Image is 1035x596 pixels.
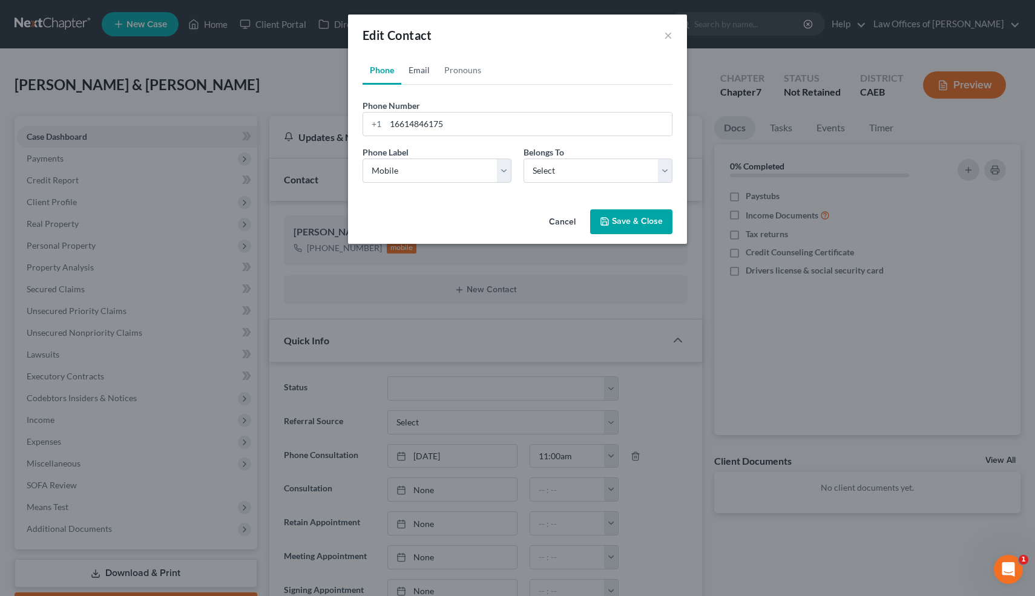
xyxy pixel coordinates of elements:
[363,100,420,111] span: Phone Number
[386,113,672,136] input: ###-###-####
[363,28,432,42] span: Edit Contact
[994,555,1023,584] iframe: Intercom live chat
[363,147,409,157] span: Phone Label
[1019,555,1028,565] span: 1
[664,28,672,42] button: ×
[363,113,386,136] div: +1
[401,56,437,85] a: Email
[437,56,488,85] a: Pronouns
[524,147,564,157] span: Belongs To
[590,209,672,235] button: Save & Close
[539,211,585,235] button: Cancel
[363,56,401,85] a: Phone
